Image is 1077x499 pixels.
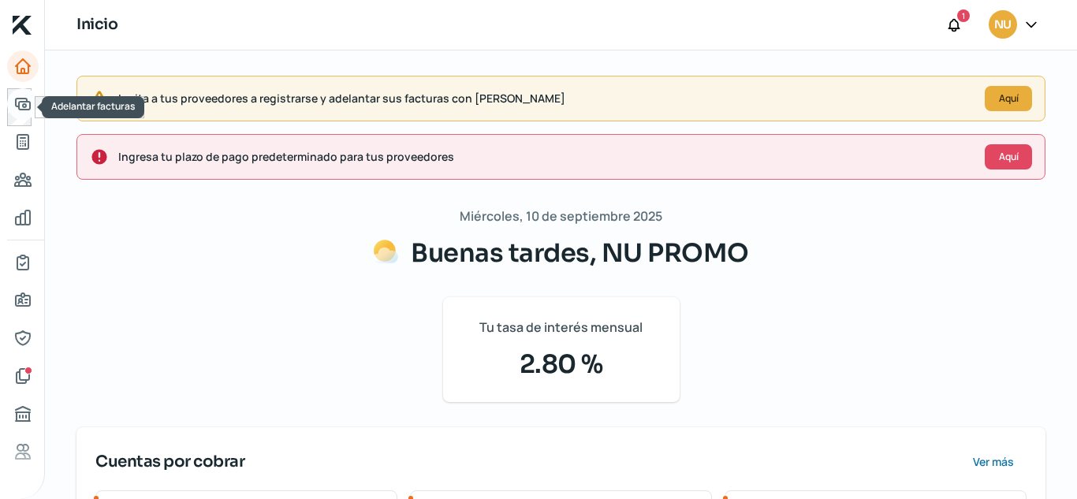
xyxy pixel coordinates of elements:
[994,16,1011,35] span: NU
[51,99,135,113] span: Adelantar facturas
[973,456,1014,467] span: Ver más
[7,398,39,430] a: Buró de crédito
[479,316,643,339] span: Tu tasa de interés mensual
[411,237,749,269] span: Buenas tardes, NU PROMO
[985,144,1032,169] button: Aquí
[7,436,39,467] a: Referencias
[999,94,1019,103] span: Aquí
[95,450,244,474] span: Cuentas por cobrar
[7,88,39,120] a: Adelantar facturas
[985,86,1032,111] button: Aquí
[7,164,39,196] a: Pago a proveedores
[999,152,1019,162] span: Aquí
[118,147,972,166] span: Ingresa tu plazo de pago predeterminado para tus proveedores
[118,88,972,108] span: Invita a tus proveedores a registrarse y adelantar sus facturas con [PERSON_NAME]
[7,247,39,278] a: Mi contrato
[76,13,117,36] h1: Inicio
[7,322,39,354] a: Representantes
[462,345,661,383] span: 2.80 %
[7,202,39,233] a: Mis finanzas
[460,205,662,228] span: Miércoles, 10 de septiembre 2025
[962,9,965,23] span: 1
[7,50,39,82] a: Inicio
[960,446,1027,478] button: Ver más
[7,285,39,316] a: Información general
[373,239,398,264] img: Saludos
[7,360,39,392] a: Documentos
[7,126,39,158] a: Tus créditos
